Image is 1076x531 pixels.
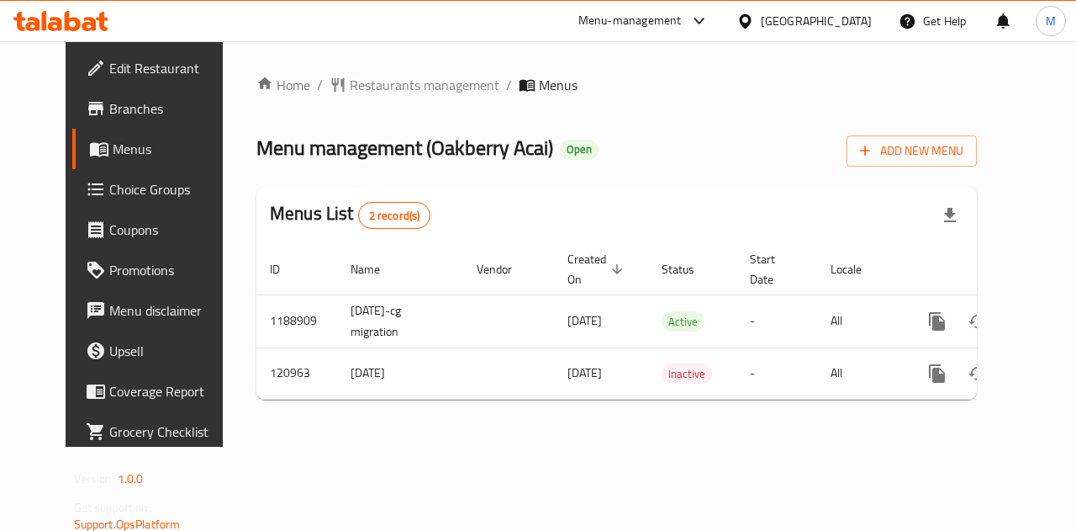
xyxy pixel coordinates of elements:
td: - [736,295,817,348]
span: 2 record(s) [359,208,430,224]
span: Grocery Checklist [109,422,232,442]
h2: Menus List [270,201,430,229]
span: Coverage Report [109,381,232,401]
span: Restaurants management [350,75,499,95]
a: Upsell [72,331,245,371]
nav: breadcrumb [256,75,977,95]
span: Branches [109,98,232,119]
span: ID [270,259,302,279]
div: Active [662,311,704,332]
span: Vendor [477,259,534,279]
td: All [817,295,904,348]
li: / [317,75,323,95]
span: Version: [74,468,115,490]
a: Grocery Checklist [72,412,245,452]
td: - [736,348,817,399]
a: Coupons [72,210,245,250]
span: Menus [539,75,578,95]
span: Status [662,259,716,279]
span: Created On [567,249,628,289]
div: Menu-management [578,11,682,31]
span: Locale [831,259,883,279]
span: Menu management ( Oakberry Acai ) [256,129,553,167]
span: Get support on: [74,496,151,518]
div: [GEOGRAPHIC_DATA] [761,12,872,30]
span: Upsell [109,341,232,361]
td: [DATE] [337,348,463,399]
span: 1.0.0 [118,468,144,490]
a: Promotions [72,250,245,290]
span: Inactive [662,364,712,384]
div: Inactive [662,364,712,384]
button: Add New Menu [847,135,977,167]
td: 1188909 [256,295,337,348]
button: Change Status [957,353,998,394]
span: M [1046,12,1056,30]
button: more [917,353,957,394]
div: Export file [930,195,970,236]
button: more [917,301,957,342]
td: [DATE]-cg migration [337,295,463,348]
a: Coverage Report [72,371,245,412]
a: Choice Groups [72,169,245,210]
span: Coupons [109,220,232,240]
span: Choice Groups [109,179,232,199]
a: Branches [72,88,245,129]
div: Total records count [358,202,431,229]
div: Open [560,140,599,160]
span: Active [662,312,704,332]
td: All [817,348,904,399]
a: Menu disclaimer [72,290,245,331]
span: Name [351,259,402,279]
li: / [506,75,512,95]
span: Start Date [750,249,797,289]
span: [DATE] [567,310,602,332]
a: Restaurants management [330,75,499,95]
span: [DATE] [567,362,602,384]
span: Menu disclaimer [109,300,232,321]
button: Change Status [957,301,998,342]
a: Edit Restaurant [72,48,245,88]
span: Menus [113,139,232,159]
a: Menus [72,129,245,169]
span: Promotions [109,260,232,280]
td: 120963 [256,348,337,399]
span: Open [560,142,599,157]
a: Home [256,75,310,95]
span: Edit Restaurant [109,58,232,78]
span: Add New Menu [860,141,963,162]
